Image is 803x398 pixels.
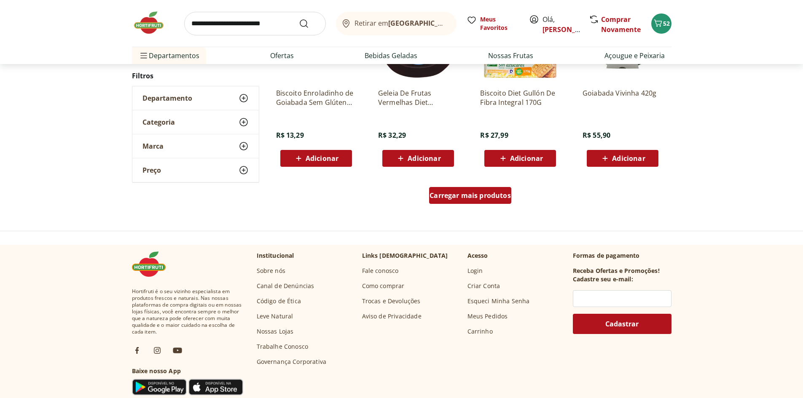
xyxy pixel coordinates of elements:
button: Adicionar [484,150,556,167]
button: Cadastrar [573,314,671,334]
a: Nossas Frutas [488,51,533,61]
span: R$ 32,29 [378,131,406,140]
a: Açougue e Peixaria [604,51,665,61]
img: Google Play Icon [132,379,187,395]
a: Login [467,267,483,275]
a: Biscoito Diet Gullón De Fibra Integral 170G [480,88,560,107]
p: Acesso [467,251,488,260]
h3: Cadastre seu e-mail: [573,275,633,283]
a: Bebidas Geladas [365,51,417,61]
a: Aviso de Privacidade [362,312,422,321]
button: Adicionar [587,150,658,167]
a: Carrinho [467,327,493,336]
span: R$ 55,90 [583,131,610,140]
a: Leve Natural [257,312,293,321]
button: Submit Search [299,19,319,29]
span: Departamentos [139,45,199,66]
p: Links [DEMOGRAPHIC_DATA] [362,251,448,260]
a: Meus Favoritos [467,15,519,32]
a: Biscoito Enroladinho de Goiabada Sem Glúten Kodilar 65g [276,88,356,107]
a: Nossas Lojas [257,327,294,336]
button: Departamento [132,86,259,110]
span: Carregar mais produtos [430,192,511,199]
a: Fale conosco [362,267,399,275]
span: Adicionar [306,155,338,162]
button: Categoria [132,110,259,134]
a: Governança Corporativa [257,358,327,366]
img: Hortifruti [132,251,174,277]
a: Trabalhe Conosco [257,342,309,351]
a: Esqueci Minha Senha [467,297,530,305]
img: ig [152,345,162,355]
a: Código de Ética [257,297,301,305]
button: Adicionar [280,150,352,167]
p: Formas de pagamento [573,251,671,260]
span: Retirar em [355,19,448,27]
img: App Store Icon [188,379,243,395]
span: R$ 13,29 [276,131,304,140]
input: search [184,12,326,35]
a: Comprar Novamente [601,15,641,34]
a: Sobre nós [257,267,285,275]
a: Goiabada Vivinha 420g [583,88,663,107]
img: fb [132,345,142,355]
a: [PERSON_NAME] [542,25,597,34]
button: Retirar em[GEOGRAPHIC_DATA]/[GEOGRAPHIC_DATA] [336,12,457,35]
p: Institucional [257,251,294,260]
button: Menu [139,45,149,66]
button: Carrinho [651,13,671,34]
b: [GEOGRAPHIC_DATA]/[GEOGRAPHIC_DATA] [388,19,530,28]
span: Marca [142,142,164,150]
img: Hortifruti [132,10,174,35]
span: Meus Favoritos [480,15,519,32]
a: Meus Pedidos [467,312,508,321]
span: R$ 27,99 [480,131,508,140]
button: Adicionar [382,150,454,167]
span: Preço [142,166,161,174]
h2: Filtros [132,67,259,84]
a: Carregar mais produtos [429,187,511,207]
span: Cadastrar [605,321,639,327]
span: 52 [663,19,670,27]
a: Trocas e Devoluções [362,297,421,305]
span: Departamento [142,94,192,102]
button: Preço [132,158,259,182]
button: Marca [132,134,259,158]
h3: Baixe nosso App [132,367,243,375]
span: Hortifruti é o seu vizinho especialista em produtos frescos e naturais. Nas nossas plataformas de... [132,288,243,335]
span: Olá, [542,14,580,35]
a: Como comprar [362,282,405,290]
span: Categoria [142,118,175,126]
a: Canal de Denúncias [257,282,314,290]
span: Adicionar [510,155,543,162]
span: Adicionar [408,155,440,162]
a: Ofertas [270,51,294,61]
a: Criar Conta [467,282,500,290]
h3: Receba Ofertas e Promoções! [573,267,660,275]
a: Geleia De Frutas Vermelhas Diet Queensberry 280G [378,88,458,107]
img: ytb [172,345,183,355]
span: Adicionar [612,155,645,162]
